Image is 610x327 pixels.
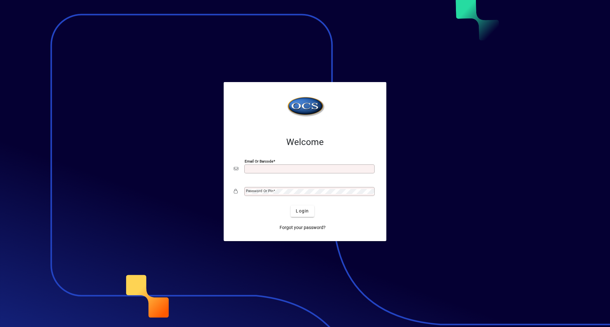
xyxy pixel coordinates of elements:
[245,159,273,163] mat-label: Email or Barcode
[291,205,314,217] button: Login
[246,189,273,193] mat-label: Password or Pin
[234,137,376,148] h2: Welcome
[277,222,328,233] a: Forgot your password?
[280,224,326,231] span: Forgot your password?
[296,208,309,214] span: Login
